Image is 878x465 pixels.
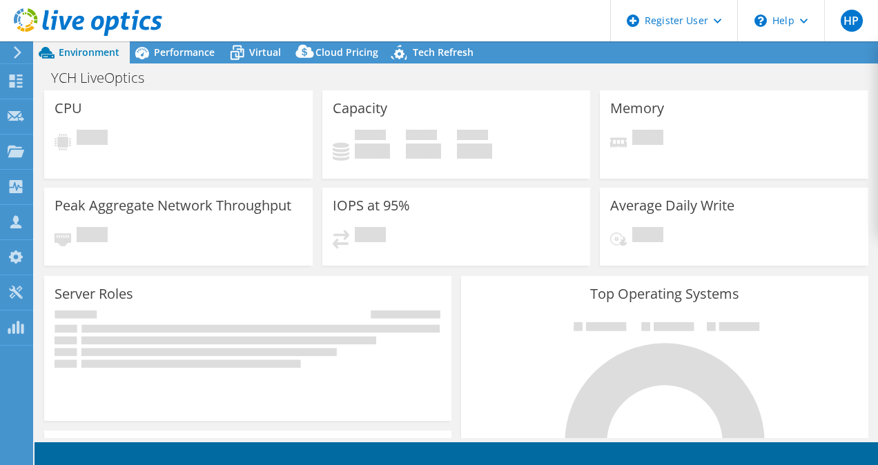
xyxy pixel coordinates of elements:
[45,70,166,86] h1: YCH LiveOptics
[77,130,108,148] span: Pending
[333,198,410,213] h3: IOPS at 95%
[457,130,488,144] span: Total
[355,130,386,144] span: Used
[457,144,492,159] h4: 0 GiB
[406,130,437,144] span: Free
[610,101,664,116] h3: Memory
[632,130,663,148] span: Pending
[154,46,215,59] span: Performance
[55,286,133,301] h3: Server Roles
[754,14,767,27] svg: \n
[55,198,291,213] h3: Peak Aggregate Network Throughput
[471,286,858,301] h3: Top Operating Systems
[55,101,82,116] h3: CPU
[59,46,119,59] span: Environment
[632,227,663,246] span: Pending
[77,227,108,246] span: Pending
[249,46,281,59] span: Virtual
[315,46,378,59] span: Cloud Pricing
[406,144,441,159] h4: 0 GiB
[333,101,387,116] h3: Capacity
[841,10,863,32] span: HP
[355,144,390,159] h4: 0 GiB
[610,198,734,213] h3: Average Daily Write
[413,46,474,59] span: Tech Refresh
[355,227,386,246] span: Pending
